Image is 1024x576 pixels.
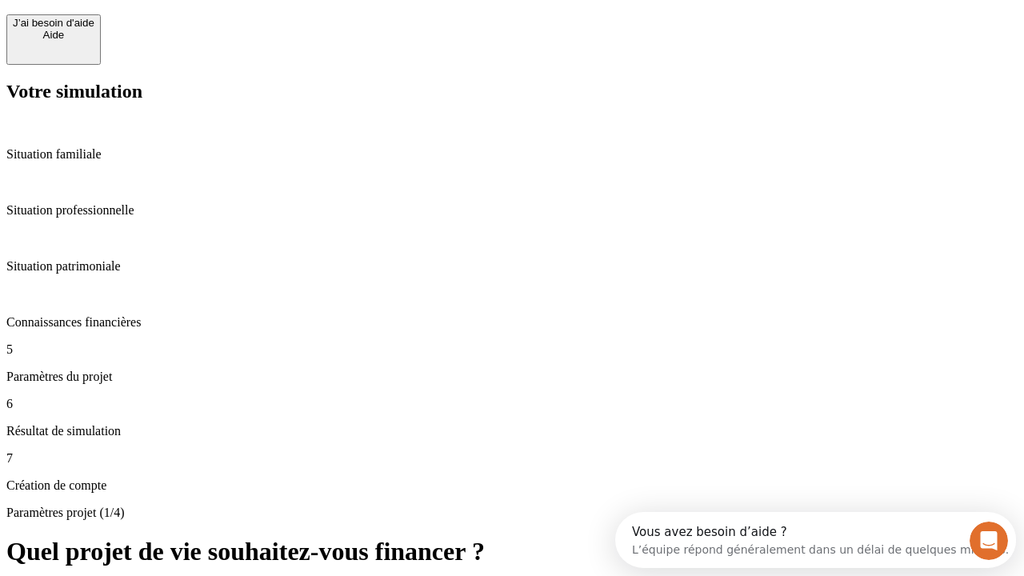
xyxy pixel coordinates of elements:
[6,537,1018,566] h1: Quel projet de vie souhaitez-vous financer ?
[6,315,1018,330] p: Connaissances financières
[6,6,441,50] div: Ouvrir le Messenger Intercom
[13,29,94,41] div: Aide
[6,506,1018,520] p: Paramètres projet (1/4)
[6,203,1018,218] p: Situation professionnelle
[970,522,1008,560] iframe: Intercom live chat
[6,478,1018,493] p: Création de compte
[6,14,101,65] button: J’ai besoin d'aideAide
[615,512,1016,568] iframe: Intercom live chat discovery launcher
[6,370,1018,384] p: Paramètres du projet
[6,424,1018,438] p: Résultat de simulation
[13,17,94,29] div: J’ai besoin d'aide
[17,26,394,43] div: L’équipe répond généralement dans un délai de quelques minutes.
[6,342,1018,357] p: 5
[6,81,1018,102] h2: Votre simulation
[6,397,1018,411] p: 6
[6,259,1018,274] p: Situation patrimoniale
[6,147,1018,162] p: Situation familiale
[6,451,1018,466] p: 7
[17,14,394,26] div: Vous avez besoin d’aide ?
